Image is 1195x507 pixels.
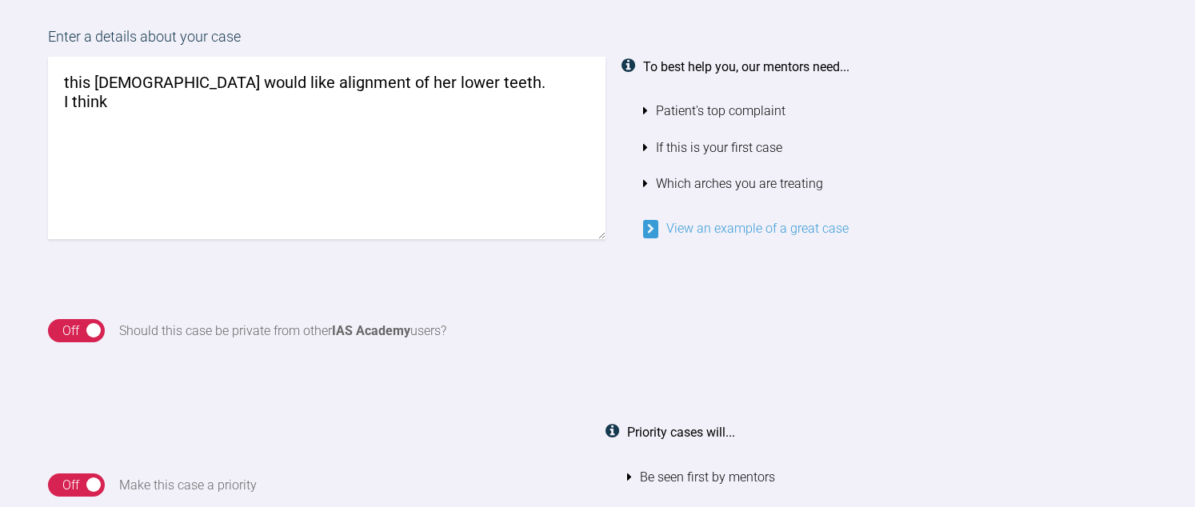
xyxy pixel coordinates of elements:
strong: IAS Academy [332,323,410,338]
div: Make this case a priority [119,475,257,496]
li: If this is your first case [643,130,1147,166]
div: Should this case be private from other users? [119,321,446,341]
li: Patient's top complaint [643,93,1147,130]
div: Off [62,475,79,496]
strong: To best help you, our mentors need... [643,59,849,74]
li: Be seen first by mentors [627,459,1147,496]
label: Enter a details about your case [48,26,1147,57]
textarea: this [DEMOGRAPHIC_DATA] would like alignment of her lower teeth. I think [48,57,605,239]
div: Off [62,321,79,341]
li: Which arches you are treating [643,166,1147,202]
a: View an example of a great case [643,221,849,236]
strong: Priority cases will... [627,425,735,440]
